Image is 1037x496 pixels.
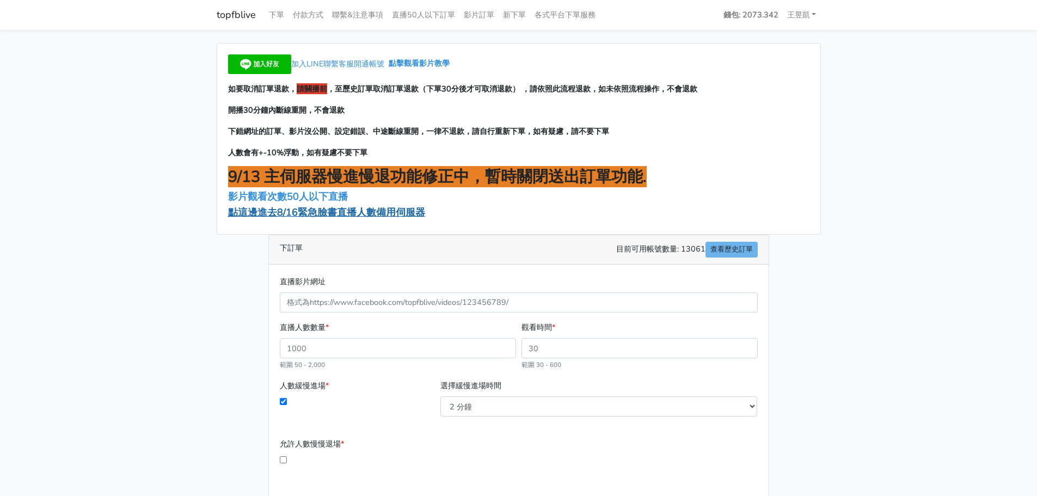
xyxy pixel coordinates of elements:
[280,338,516,358] input: 1000
[389,58,450,69] a: 點擊觀看影片教學
[228,126,609,137] span: 下錯網址的訂單、影片沒公開、設定錯誤、中途斷線重開，一律不退款，請自行重新下單，如有疑慮，請不要下單
[440,379,501,392] label: 選擇緩慢進場時間
[289,4,328,26] a: 付款方式
[723,9,778,20] strong: 錢包: 2073.342
[217,4,256,26] a: topfblive
[280,360,325,369] small: 範圍 50 - 2,000
[228,206,425,219] a: 點這邊進去8/16緊急臉書直播人數備用伺服器
[521,321,555,334] label: 觀看時間
[499,4,530,26] a: 新下單
[228,83,297,94] span: 如要取消訂單退款，
[228,105,345,115] span: 開播30分鐘內斷線重開，不會退款
[228,58,389,69] a: 加入LINE聯繫客服開通帳號
[327,83,697,94] span: ，至歷史訂單取消訂單退款（下單30分後才可取消退款） ，請依照此流程退款，如未依照流程操作，不會退款
[297,83,327,94] span: 請關播前
[280,321,329,334] label: 直播人數數量
[269,235,769,265] div: 下訂單
[228,190,287,203] a: 影片觀看次數
[530,4,600,26] a: 各式平台下單服務
[521,360,561,369] small: 範圍 30 - 600
[388,4,459,26] a: 直播50人以下訂單
[265,4,289,26] a: 下單
[616,242,758,258] span: 目前可用帳號數量: 13061
[719,4,783,26] a: 錢包: 2073.342
[287,190,351,203] a: 50人以下直播
[291,58,384,69] span: 加入LINE聯繫客服開通帳號
[280,379,329,392] label: 人數緩慢進場
[287,190,348,203] span: 50人以下直播
[280,438,344,450] label: 允許人數慢慢退場
[228,54,291,74] img: 加入好友
[280,275,326,288] label: 直播影片網址
[521,338,758,358] input: 30
[328,4,388,26] a: 聯繫&注意事項
[228,166,647,187] span: 9/13 主伺服器慢進慢退功能修正中，暫時關閉送出訂單功能.
[783,4,821,26] a: 王昱凱
[705,242,758,258] a: 查看歷史訂單
[228,147,367,158] span: 人數會有+-10%浮動，如有疑慮不要下單
[459,4,499,26] a: 影片訂單
[280,292,758,313] input: 格式為https://www.facebook.com/topfblive/videos/123456789/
